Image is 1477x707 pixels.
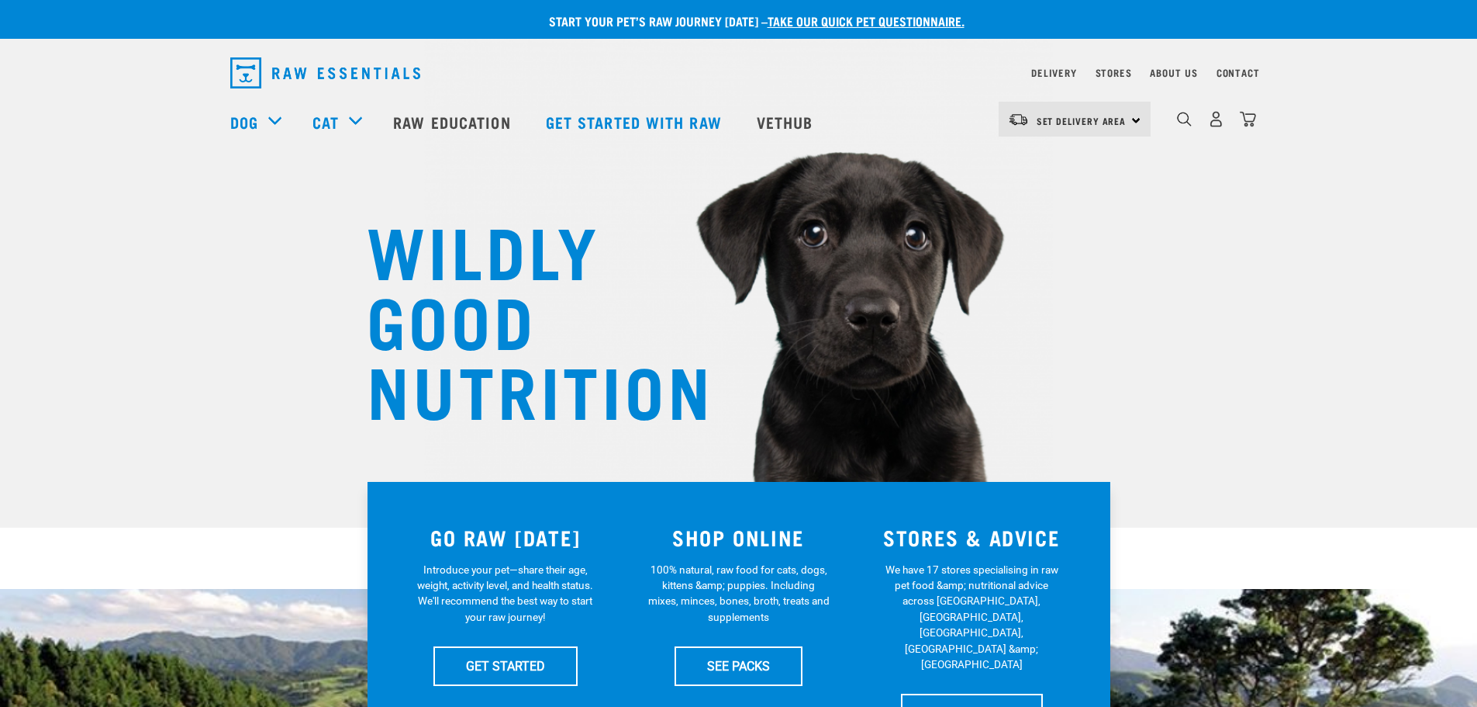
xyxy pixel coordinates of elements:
[312,110,339,133] a: Cat
[647,562,830,626] p: 100% natural, raw food for cats, dogs, kittens &amp; puppies. Including mixes, minces, bones, bro...
[768,17,965,24] a: take our quick pet questionnaire.
[230,57,420,88] img: Raw Essentials Logo
[230,110,258,133] a: Dog
[218,51,1260,95] nav: dropdown navigation
[1008,113,1029,126] img: van-moving.png
[1031,70,1076,75] a: Delivery
[1177,112,1192,126] img: home-icon-1@2x.png
[1240,111,1256,127] img: home-icon@2x.png
[1216,70,1260,75] a: Contact
[1208,111,1224,127] img: user.png
[399,525,613,549] h3: GO RAW [DATE]
[631,525,846,549] h3: SHOP ONLINE
[378,91,530,153] a: Raw Education
[414,562,596,626] p: Introduce your pet—share their age, weight, activity level, and health status. We'll recommend th...
[1150,70,1197,75] a: About Us
[741,91,833,153] a: Vethub
[675,646,802,685] a: SEE PACKS
[1096,70,1132,75] a: Stores
[864,525,1079,549] h3: STORES & ADVICE
[881,562,1063,673] p: We have 17 stores specialising in raw pet food &amp; nutritional advice across [GEOGRAPHIC_DATA],...
[1037,118,1127,123] span: Set Delivery Area
[367,213,677,423] h1: WILDLY GOOD NUTRITION
[530,91,741,153] a: Get started with Raw
[433,646,578,685] a: GET STARTED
